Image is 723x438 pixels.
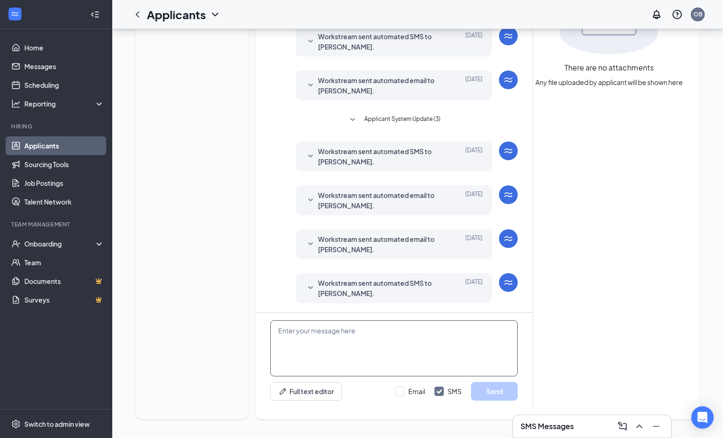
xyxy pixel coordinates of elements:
span: There are no attachments [564,62,654,73]
span: Workstream sent automated SMS to [PERSON_NAME]. [318,146,441,167]
a: Home [24,38,104,57]
svg: WorkstreamLogo [503,145,514,156]
div: Onboarding [24,239,96,248]
a: DocumentsCrown [24,272,104,290]
svg: Collapse [90,10,100,19]
svg: WorkstreamLogo [503,189,514,200]
div: Switch to admin view [24,419,90,429]
span: Workstream sent automated email to [PERSON_NAME]. [318,234,441,254]
a: Scheduling [24,76,104,94]
svg: WorkstreamLogo [503,30,514,42]
svg: WorkstreamLogo [10,9,20,19]
span: Workstream sent automated SMS to [PERSON_NAME]. [318,278,441,298]
span: [DATE] [465,75,483,96]
a: Team [24,253,104,272]
a: Sourcing Tools [24,155,104,174]
div: OB [694,10,702,18]
span: [DATE] [465,190,483,211]
svg: UserCheck [11,239,21,248]
a: Talent Network [24,192,104,211]
span: [DATE] [465,234,483,254]
div: Hiring [11,122,102,130]
svg: ComposeMessage [617,421,628,432]
a: SurveysCrown [24,290,104,309]
svg: SmallChevronDown [305,36,316,47]
button: ChevronUp [632,419,647,434]
svg: WorkstreamLogo [503,74,514,85]
div: Reporting [24,99,105,108]
svg: ChevronLeft [132,9,143,20]
span: Any file uploaded by applicant will be shown here [535,77,683,87]
svg: Analysis [11,99,21,108]
svg: Minimize [651,421,662,432]
div: Team Management [11,220,102,228]
svg: Notifications [651,9,662,20]
svg: WorkstreamLogo [503,233,514,244]
button: SmallChevronDownApplicant System Update (3) [347,114,441,126]
span: [DATE] [465,31,483,52]
button: Minimize [649,419,664,434]
svg: SmallChevronDown [305,283,316,294]
svg: Settings [11,419,21,429]
svg: WorkstreamLogo [503,277,514,288]
a: Job Postings [24,174,104,192]
svg: SmallChevronDown [305,151,316,162]
svg: QuestionInfo [672,9,683,20]
svg: SmallChevronDown [305,195,316,206]
span: Workstream sent automated SMS to [PERSON_NAME]. [318,31,441,52]
a: Applicants [24,136,104,155]
svg: SmallChevronDown [305,239,316,250]
a: Messages [24,57,104,76]
h3: SMS Messages [521,421,574,431]
span: Workstream sent automated email to [PERSON_NAME]. [318,75,441,96]
button: ComposeMessage [615,419,630,434]
svg: ChevronDown [210,9,221,20]
span: [DATE] [465,278,483,298]
button: Send [471,382,518,401]
svg: Pen [278,387,288,396]
button: Full text editorPen [270,382,342,401]
span: Workstream sent automated email to [PERSON_NAME]. [318,190,441,211]
svg: SmallChevronDown [305,80,316,91]
span: [DATE] [465,146,483,167]
svg: SmallChevronDown [347,114,358,126]
svg: ChevronUp [634,421,645,432]
h1: Applicants [147,7,206,22]
span: Applicant System Update (3) [364,114,441,126]
div: Open Intercom Messenger [691,406,714,429]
